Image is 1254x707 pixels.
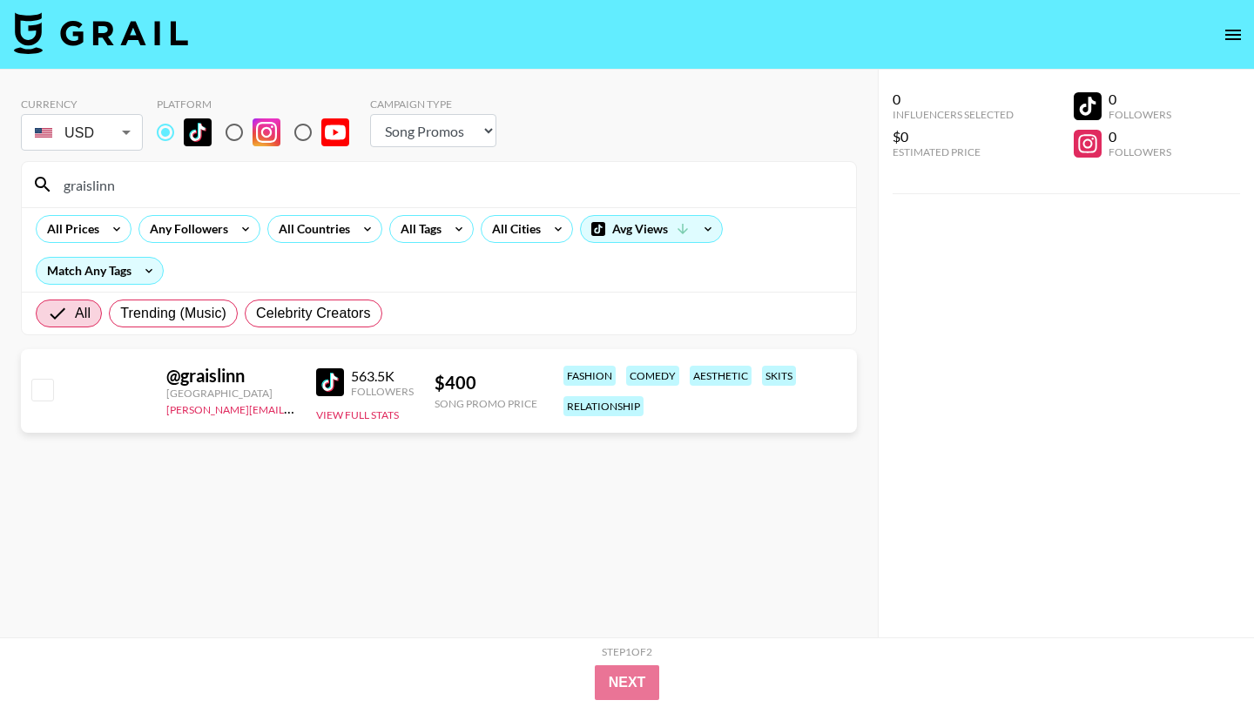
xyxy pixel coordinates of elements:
button: open drawer [1216,17,1251,52]
div: Song Promo Price [435,397,537,410]
a: [PERSON_NAME][EMAIL_ADDRESS][DOMAIN_NAME] [166,400,424,416]
div: relationship [563,396,644,416]
div: skits [762,366,796,386]
div: All Cities [482,216,544,242]
div: $0 [893,128,1014,145]
img: TikTok [184,118,212,146]
input: Search by User Name [53,171,846,199]
div: Any Followers [139,216,232,242]
img: YouTube [321,118,349,146]
div: All Prices [37,216,103,242]
span: All [75,303,91,324]
button: Next [595,665,660,700]
div: 0 [1109,128,1171,145]
div: 0 [893,91,1014,108]
div: comedy [626,366,679,386]
div: @ graislinn [166,365,295,387]
img: Grail Talent [14,12,188,54]
div: aesthetic [690,366,752,386]
div: Avg Views [581,216,722,242]
div: $ 400 [435,372,537,394]
div: Currency [21,98,143,111]
div: USD [24,118,139,148]
div: Step 1 of 2 [602,645,652,658]
div: Match Any Tags [37,258,163,284]
img: TikTok [316,368,344,396]
img: Instagram [253,118,280,146]
div: [GEOGRAPHIC_DATA] [166,387,295,400]
div: 563.5K [351,367,414,385]
span: Celebrity Creators [256,303,371,324]
div: Followers [351,385,414,398]
div: Platform [157,98,363,111]
div: Influencers Selected [893,108,1014,121]
button: View Full Stats [316,408,399,421]
div: Followers [1109,108,1171,121]
div: All Tags [390,216,445,242]
div: Campaign Type [370,98,496,111]
div: Followers [1109,145,1171,158]
div: 0 [1109,91,1171,108]
div: All Countries [268,216,354,242]
span: Trending (Music) [120,303,226,324]
div: Estimated Price [893,145,1014,158]
iframe: Drift Widget Chat Controller [1167,620,1233,686]
div: fashion [563,366,616,386]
